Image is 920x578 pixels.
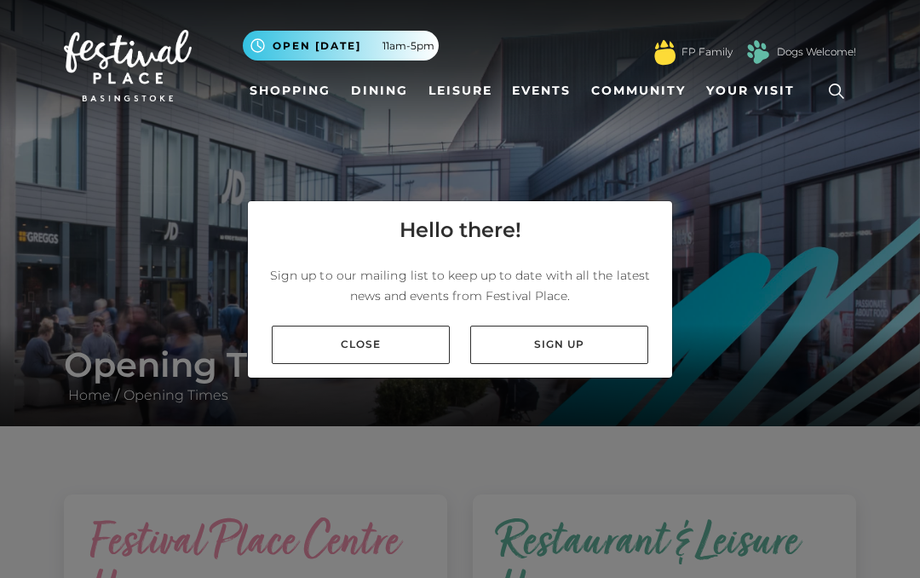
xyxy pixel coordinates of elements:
[706,82,795,100] span: Your Visit
[422,75,499,107] a: Leisure
[400,215,521,246] h4: Hello there!
[505,75,578,107] a: Events
[584,75,693,107] a: Community
[470,326,648,364] a: Sign up
[699,75,810,107] a: Your Visit
[681,44,733,60] a: FP Family
[273,38,361,54] span: Open [DATE]
[344,75,415,107] a: Dining
[243,31,439,61] button: Open [DATE] 11am-5pm
[777,44,856,60] a: Dogs Welcome!
[382,38,434,54] span: 11am-5pm
[262,265,658,306] p: Sign up to our mailing list to keep up to date with all the latest news and events from Festival ...
[64,30,192,101] img: Festival Place Logo
[243,75,337,107] a: Shopping
[272,326,450,364] a: Close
